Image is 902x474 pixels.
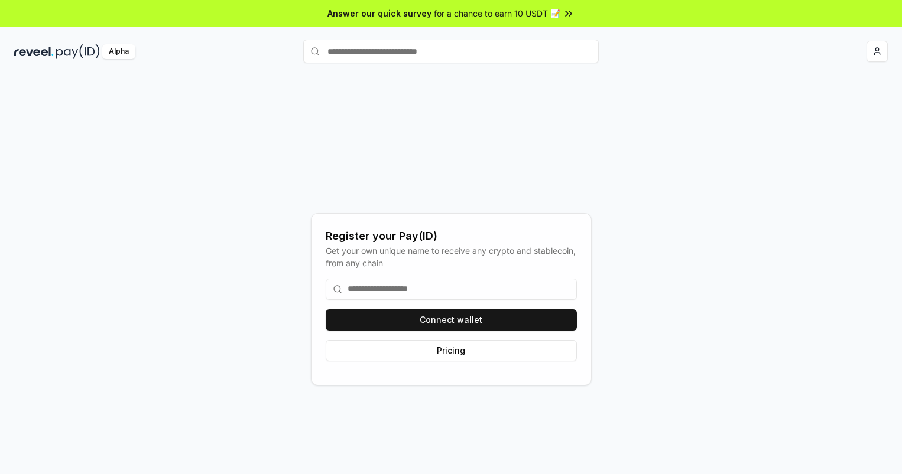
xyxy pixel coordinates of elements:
div: Register your Pay(ID) [326,228,577,244]
div: Alpha [102,44,135,59]
img: pay_id [56,44,100,59]
div: Get your own unique name to receive any crypto and stablecoin, from any chain [326,244,577,269]
button: Connect wallet [326,309,577,331]
button: Pricing [326,340,577,361]
span: for a chance to earn 10 USDT 📝 [434,7,560,19]
span: Answer our quick survey [327,7,431,19]
img: reveel_dark [14,44,54,59]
